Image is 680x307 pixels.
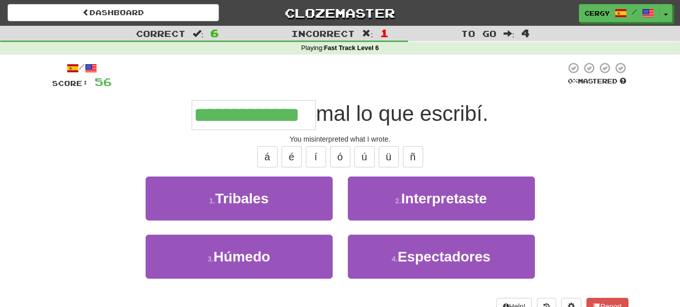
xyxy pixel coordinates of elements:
[193,29,204,38] span: :
[95,75,112,88] span: 56
[398,249,491,265] span: Espectadores
[213,249,270,265] span: Húmedo
[210,27,219,39] span: 6
[403,146,423,167] button: ñ
[52,79,88,87] span: Score:
[146,177,333,221] button: 1.Tribales
[52,62,112,74] div: /
[306,146,326,167] button: í
[584,9,610,18] span: cergy
[521,27,530,39] span: 4
[234,4,445,22] a: Clozemaster
[392,255,398,263] small: 4 .
[632,8,637,15] span: /
[8,4,219,21] a: Dashboard
[362,29,373,38] span: :
[504,29,515,38] span: :
[566,77,628,86] div: Mastered
[380,27,389,39] span: 1
[146,235,333,279] button: 3.Húmedo
[579,4,660,22] a: cergy /
[257,146,278,167] button: á
[215,191,268,206] span: Tribales
[209,197,215,205] small: 1 .
[401,191,487,206] span: Interpretaste
[324,45,379,52] strong: Fast Track Level 6
[568,77,578,85] span: 0 %
[52,134,628,144] div: You misinterpreted what I wrote.
[348,177,535,221] button: 2.Interpretaste
[379,146,399,167] button: ü
[461,28,496,38] span: To go
[316,102,488,125] span: mal lo que escribí.
[282,146,302,167] button: é
[136,28,186,38] span: Correct
[395,197,401,205] small: 2 .
[330,146,350,167] button: ó
[291,28,355,38] span: Incorrect
[348,235,535,279] button: 4.Espectadores
[208,255,214,263] small: 3 .
[354,146,375,167] button: ú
